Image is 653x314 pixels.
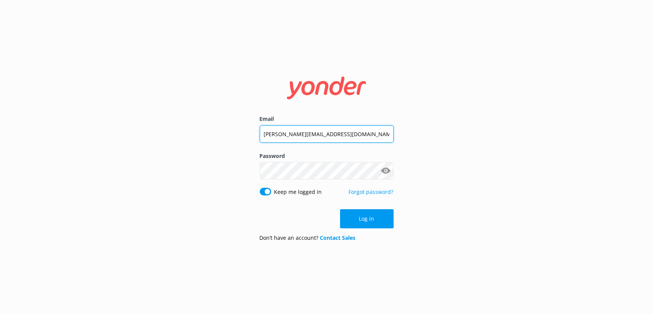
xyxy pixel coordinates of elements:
p: Don’t have an account? [260,234,356,242]
button: Log in [340,209,394,228]
a: Contact Sales [320,234,356,241]
label: Email [260,115,394,123]
label: Keep me logged in [274,188,322,196]
button: Show password [378,163,394,179]
a: Forgot password? [349,188,394,195]
input: user@emailaddress.com [260,125,394,143]
label: Password [260,152,394,160]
